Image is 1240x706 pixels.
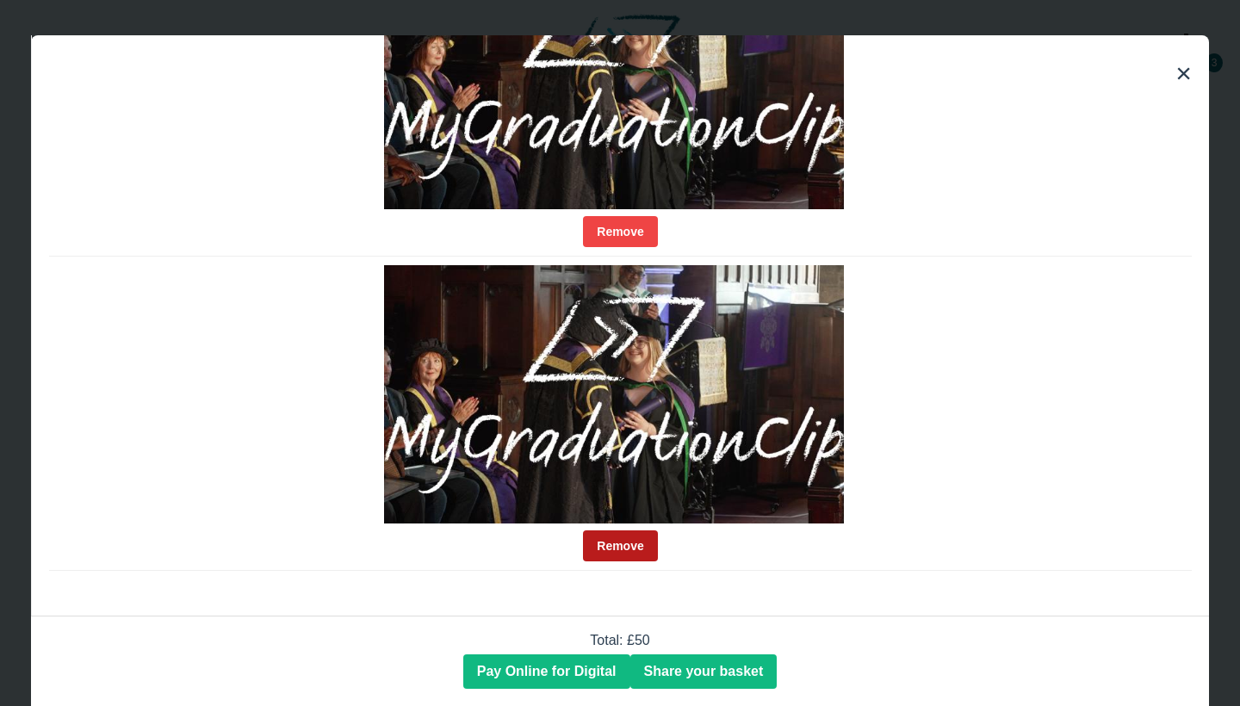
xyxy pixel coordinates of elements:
span: Share your basket [644,664,764,678]
h3: Total: £50 [45,630,1195,651]
span: Pay Online for Digital [477,664,617,678]
button: Pay Online for Digital [463,654,630,689]
button: Remove [583,216,657,247]
button: Share your basket [630,654,778,689]
button: Remove [583,530,657,561]
button: × [1175,53,1192,94]
img: 2794040.0-A61E1F6A-5D91-44A4-9618-963BE36CB7AC.jpeg [384,265,843,523]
